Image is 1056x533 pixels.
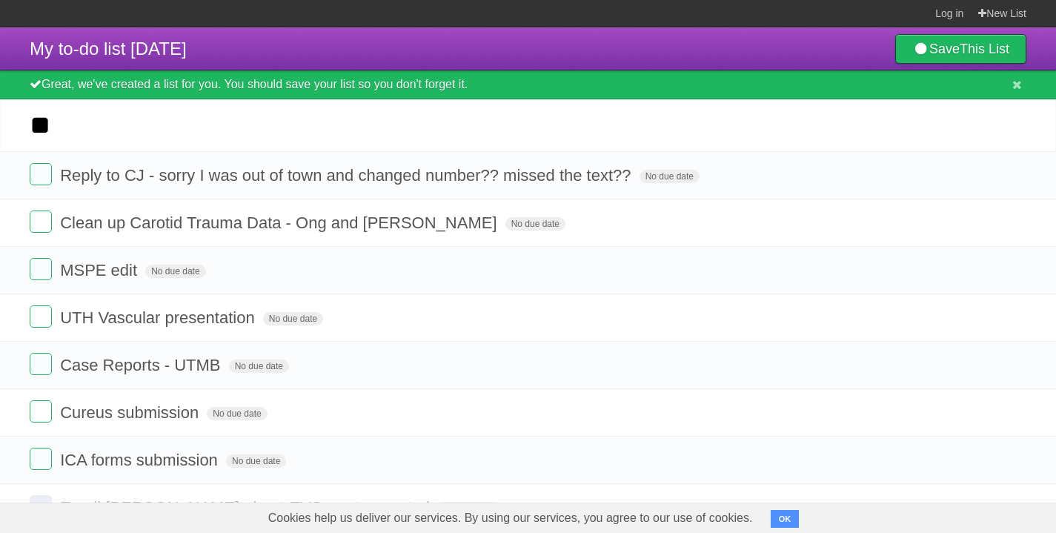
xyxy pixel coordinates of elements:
label: Done [30,163,52,185]
label: Done [30,353,52,375]
label: Done [30,495,52,517]
label: Star task [936,163,964,188]
span: No due date [263,312,323,325]
span: No due date [226,454,286,468]
span: Email [PERSON_NAME] about EVS - not accepted [60,498,434,517]
span: No due date [207,407,267,420]
label: Done [30,448,52,470]
span: Cookies help us deliver our services. By using our services, you agree to our use of cookies. [253,503,768,533]
button: OK [771,510,800,528]
span: ICA forms submission [60,451,222,469]
span: No due date [229,360,289,373]
label: Done [30,258,52,280]
span: MSPE edit [60,261,141,279]
span: Cureus submission [60,403,202,422]
span: Case Reports - UTMB [60,356,224,374]
span: Clean up Carotid Trauma Data - Ong and [PERSON_NAME] [60,213,500,232]
label: Star task [936,400,964,425]
a: SaveThis List [895,34,1026,64]
b: This List [960,42,1009,56]
label: Done [30,305,52,328]
span: No due date [505,217,565,231]
span: My to-do list [DATE] [30,39,187,59]
label: Star task [936,448,964,472]
span: No due date [640,170,700,183]
label: Star task [936,353,964,377]
label: Star task [936,258,964,282]
span: Reply to CJ - sorry I was out of town and changed number?? missed the text?? [60,166,634,185]
label: Done [30,400,52,423]
label: Star task [936,211,964,235]
span: No due date [145,265,205,278]
label: Done [30,211,52,233]
span: UTH Vascular presentation [60,308,259,327]
label: Star task [936,305,964,330]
